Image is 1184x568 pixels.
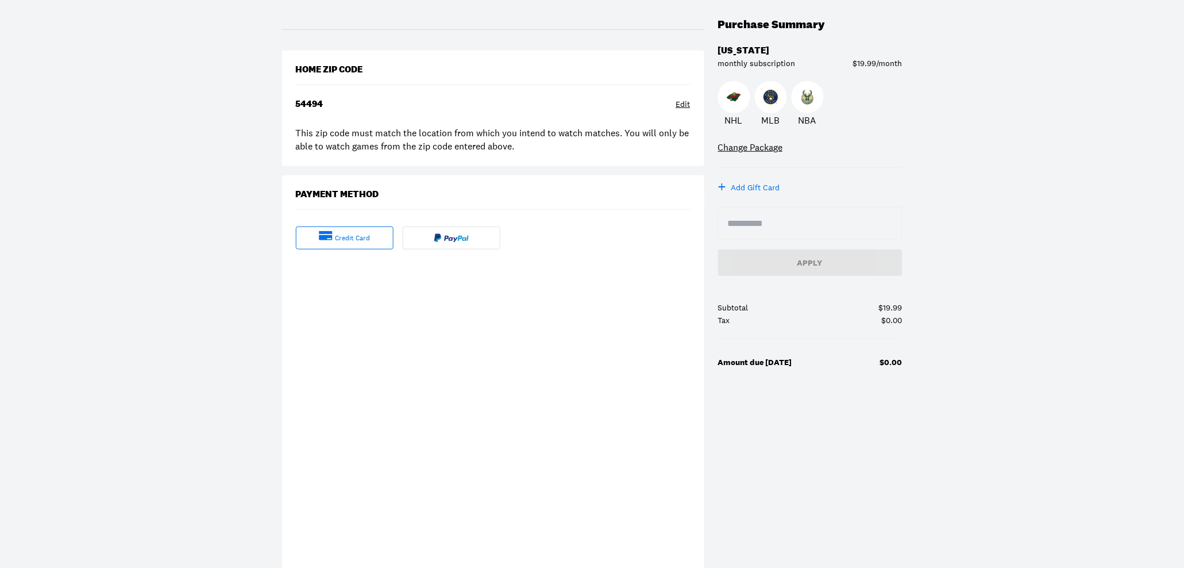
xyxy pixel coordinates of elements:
div: Add Gift Card [731,182,780,193]
b: Amount due [DATE] [718,357,792,367]
div: Payment Method [296,189,379,200]
div: $0.00 [882,316,903,324]
div: $19.99 [879,304,903,312]
div: Tax [718,316,730,324]
div: $19.99/month [853,59,903,67]
div: Home Zip Code [296,64,363,75]
button: +Add Gift Card [718,182,780,193]
div: Edit [676,99,691,110]
div: + [718,181,727,193]
div: Purchase Summary [718,18,826,32]
div: credit card [335,233,370,243]
div: 54494 [296,99,323,110]
div: [US_STATE] [718,45,770,56]
img: Brewers [763,90,778,105]
p: MLB [762,113,780,127]
button: Apply [718,250,903,276]
img: Bucks [800,90,815,105]
div: Apply [727,259,893,267]
p: NHL [725,113,743,127]
div: This zip code must match the location from which you intend to watch matches. You will only be ab... [296,126,691,152]
img: Wild [727,90,742,105]
div: Subtotal [718,304,749,312]
p: NBA [799,113,816,127]
b: $0.00 [880,357,903,367]
div: monthly subscription [718,59,796,67]
a: Change Package [718,141,783,153]
img: Paypal fulltext logo [434,233,469,243]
